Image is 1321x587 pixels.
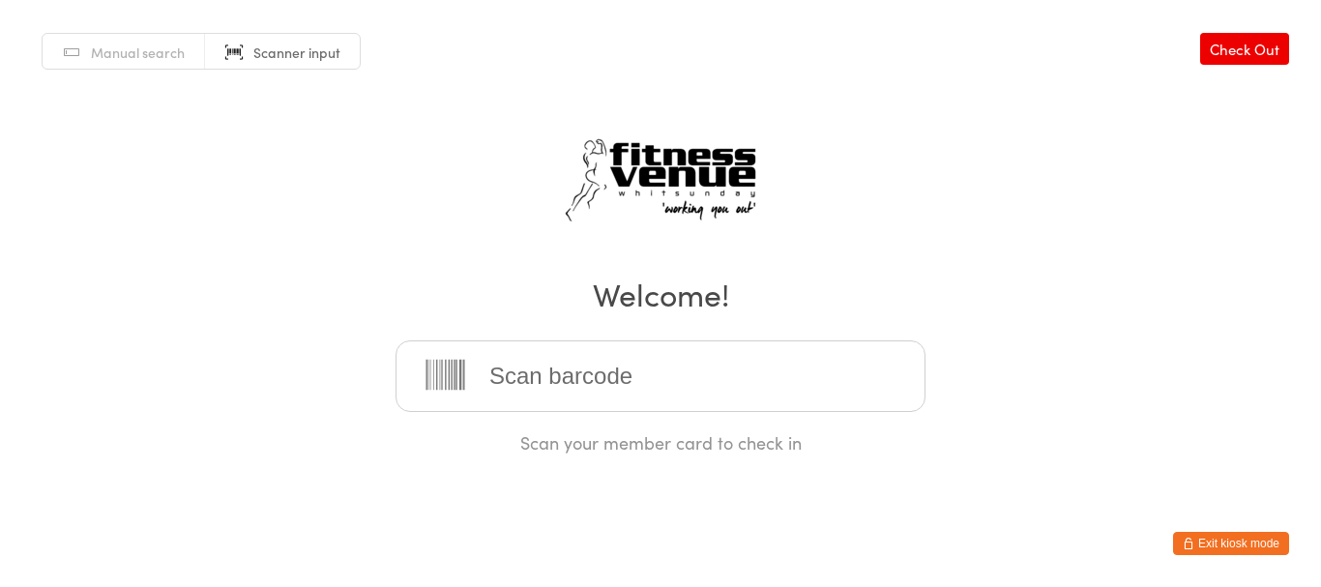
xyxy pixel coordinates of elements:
a: Check Out [1200,33,1289,65]
div: Scan your member card to check in [396,430,925,455]
input: Scan barcode [396,340,925,412]
span: Manual search [91,43,185,62]
span: Scanner input [253,43,340,62]
button: Exit kiosk mode [1173,532,1289,555]
h2: Welcome! [19,272,1302,315]
img: Fitness Venue Whitsunday [540,117,781,245]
